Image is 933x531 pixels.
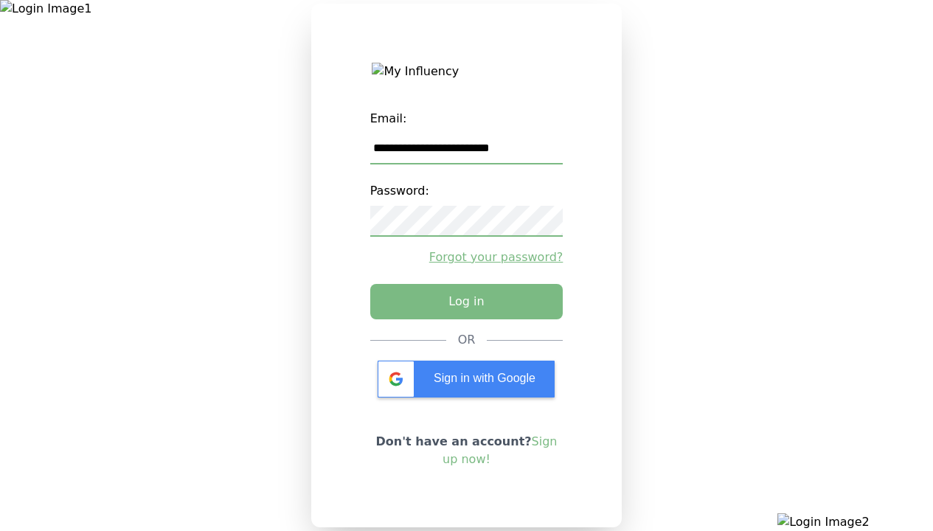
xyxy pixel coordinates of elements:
img: My Influency [372,63,561,80]
label: Password: [370,176,563,206]
span: Sign in with Google [434,372,535,384]
a: Forgot your password? [370,249,563,266]
p: Don't have an account? [370,433,563,468]
button: Log in [370,284,563,319]
div: OR [458,331,476,349]
label: Email: [370,104,563,133]
div: Sign in with Google [378,361,555,398]
img: Login Image2 [777,513,933,531]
